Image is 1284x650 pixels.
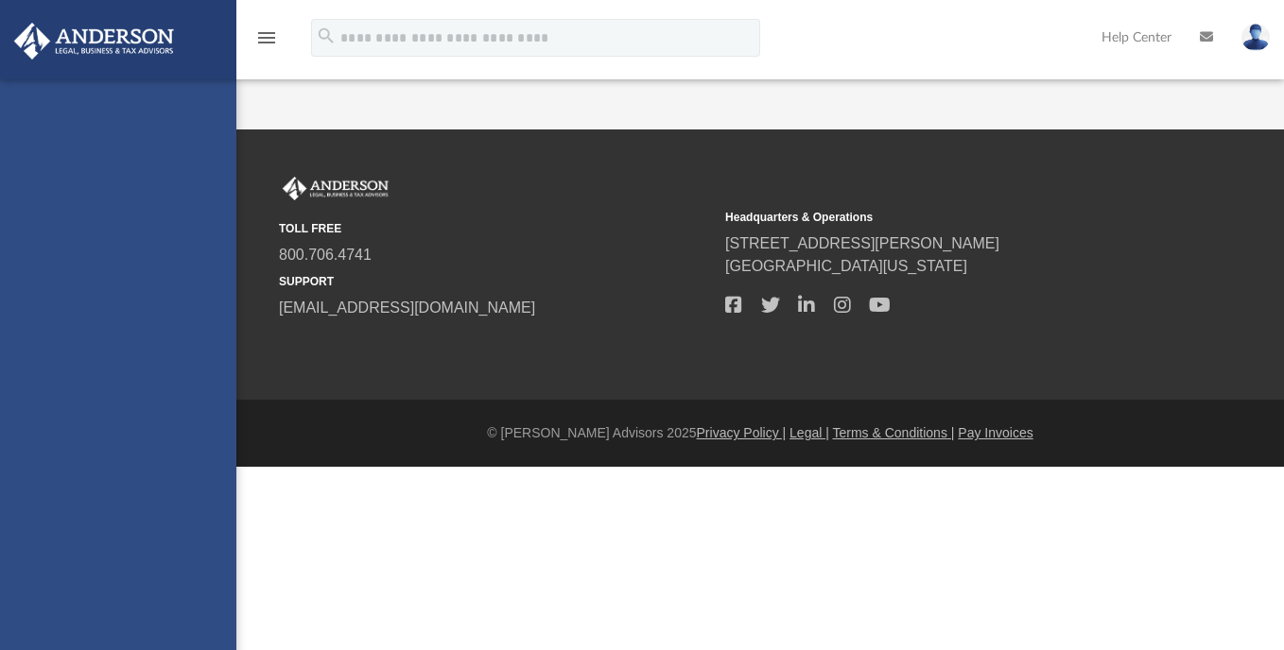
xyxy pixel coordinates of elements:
a: [STREET_ADDRESS][PERSON_NAME] [725,235,999,251]
small: TOLL FREE [279,220,712,237]
a: [EMAIL_ADDRESS][DOMAIN_NAME] [279,299,535,316]
a: 800.706.4741 [279,247,372,263]
a: [GEOGRAPHIC_DATA][US_STATE] [725,258,967,274]
a: menu [255,36,278,49]
i: search [316,26,337,46]
img: Anderson Advisors Platinum Portal [9,23,180,60]
small: Headquarters & Operations [725,209,1158,226]
a: Legal | [789,425,829,440]
img: Anderson Advisors Platinum Portal [279,177,392,201]
small: SUPPORT [279,273,712,290]
img: User Pic [1241,24,1270,51]
a: Pay Invoices [958,425,1032,440]
a: Privacy Policy | [697,425,787,440]
div: © [PERSON_NAME] Advisors 2025 [236,423,1284,443]
a: Terms & Conditions | [833,425,955,440]
i: menu [255,26,278,49]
